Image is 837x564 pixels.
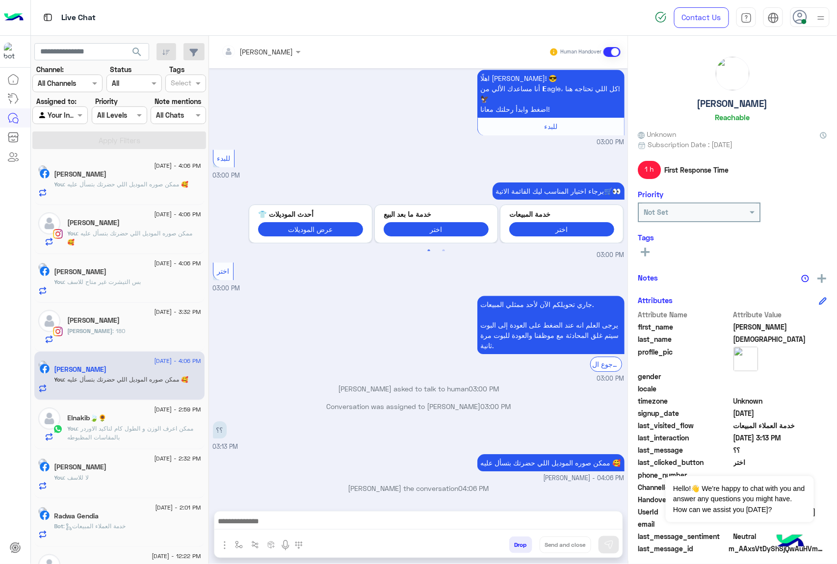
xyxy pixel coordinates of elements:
[38,507,47,516] img: picture
[155,96,201,106] label: Note mentions
[734,531,828,541] span: 0
[590,357,622,372] div: الرجوع ال Bot
[280,539,291,551] img: send voice note
[638,482,732,492] span: ChannelId
[68,425,194,441] span: ممكن اعرف الوزن و الطول كام لتاكيد الاوردر بالمقاسات المظبوطه
[54,268,107,276] h5: Esraa Abd Elfatah
[734,519,828,529] span: null
[638,190,664,199] h6: Priority
[4,7,24,28] img: Logo
[734,309,828,320] span: Attribute Value
[54,522,64,530] span: Bot
[648,139,733,150] span: Subscription Date : [DATE]
[638,494,732,505] span: HandoverOn
[68,425,78,432] span: You
[815,12,827,24] img: profile
[267,541,275,549] img: create order
[38,310,60,332] img: defaultAdmin.png
[54,463,107,471] h5: Ahmed Atef
[638,543,727,554] span: last_message_id
[638,519,732,529] span: email
[638,371,732,382] span: gender
[638,161,661,179] span: 1 h
[469,385,499,393] span: 03:00 PM
[53,327,63,336] img: Instagram
[597,138,625,147] span: 03:00 PM
[53,229,63,239] img: Instagram
[638,408,732,418] span: signup_date
[40,169,50,179] img: Facebook
[604,540,614,550] img: send message
[54,512,99,520] h5: Radwa Gendia
[674,7,729,28] a: Contact Us
[113,327,126,334] span: 180
[734,445,828,455] span: ؟؟
[64,278,141,285] span: بس التيشرت غير متاح للاسف
[698,98,768,109] h5: [PERSON_NAME]
[638,531,732,541] span: last_message_sentiment
[64,474,89,481] span: لا للاسف
[741,12,752,24] img: tab
[38,263,47,272] img: picture
[4,43,22,60] img: 713415422032625
[597,251,625,260] span: 03:00 PM
[213,443,238,450] span: 03:13 PM
[40,511,50,520] img: Facebook
[734,334,828,344] span: Hanafi
[68,327,113,334] span: [PERSON_NAME]
[217,267,229,275] span: اختر
[384,209,489,219] p: خدمة ما بعد البيع
[638,433,732,443] span: last_interaction
[36,64,64,75] label: Channel:
[213,421,227,438] p: 9/9/2025, 3:13 PM
[213,172,240,179] span: 03:00 PM
[54,474,64,481] span: You
[54,180,64,188] span: You
[68,316,120,325] h5: Mahmoud Maged
[68,414,107,422] h5: Elnakib🍃🌻
[734,371,828,382] span: null
[154,405,201,414] span: [DATE] - 2:59 PM
[42,11,54,24] img: tab
[38,212,60,234] img: defaultAdmin.png
[40,266,50,276] img: Facebook
[154,454,201,463] span: [DATE] - 2:32 PM
[638,334,732,344] span: last_name
[459,484,489,492] span: 04:06 PM
[560,48,602,56] small: Human Handover
[53,424,63,434] img: WhatsApp
[638,445,732,455] span: last_message
[509,209,614,219] p: خدمة المبيعات
[638,347,732,369] span: profile_pic
[169,64,184,75] label: Tags
[213,384,625,394] p: [PERSON_NAME] asked to talk to human
[155,503,201,512] span: [DATE] - 2:01 PM
[217,154,230,162] span: للبدء
[68,219,120,227] h5: Omar Gomaa
[768,12,779,24] img: tab
[665,165,729,175] span: First Response Time
[95,96,118,106] label: Priority
[540,537,591,553] button: Send and close
[295,541,303,549] img: make a call
[638,470,732,480] span: phone_number
[736,7,756,28] a: tab
[493,182,625,200] p: 9/9/2025, 3:00 PM
[509,222,614,236] button: اختر
[231,537,247,553] button: select flow
[258,209,363,219] p: أحدث الموديلات 👕
[509,537,532,553] button: Drop
[36,96,77,106] label: Assigned to:
[38,459,47,467] img: picture
[715,113,750,122] h6: Reachable
[38,165,47,174] img: picture
[263,537,280,553] button: create order
[110,64,131,75] label: Status
[638,396,732,406] span: timezone
[384,222,489,236] button: اختر
[251,541,259,549] img: Trigger scenario
[40,462,50,472] img: Facebook
[477,454,625,471] p: 9/9/2025, 4:06 PM
[125,43,149,64] button: search
[54,170,107,179] h5: محمود رضا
